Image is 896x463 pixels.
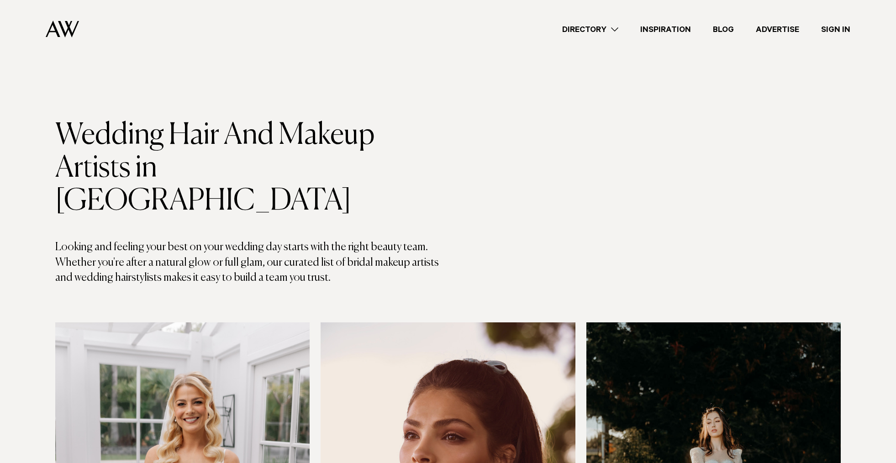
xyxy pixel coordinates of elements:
h1: Wedding Hair And Makeup Artists in [GEOGRAPHIC_DATA] [55,119,448,218]
a: Sign In [810,23,861,36]
a: Advertise [745,23,810,36]
img: Auckland Weddings Logo [46,21,79,37]
a: Blog [702,23,745,36]
a: Directory [551,23,629,36]
a: Inspiration [629,23,702,36]
p: Looking and feeling your best on your wedding day starts with the right beauty team. Whether you'... [55,240,448,286]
